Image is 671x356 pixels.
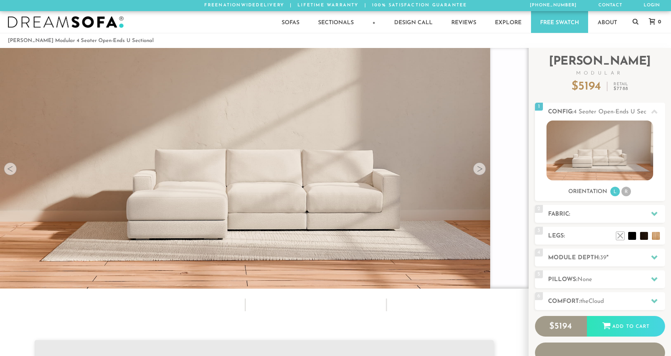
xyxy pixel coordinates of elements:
a: + [363,11,385,33]
h2: Legs: [548,232,665,241]
h2: Config: [548,107,665,117]
img: DreamSofa - Inspired By Life, Designed By You [8,16,124,28]
a: Design Call [385,11,442,33]
li: R [621,187,631,196]
span: Modular [535,71,665,76]
span: 5194 [578,80,601,93]
li: [PERSON_NAME] Modular 4 Seater Open-Ends U Sectional [8,35,153,46]
a: Sectionals [309,11,363,33]
span: 1 [535,103,543,111]
span: 4 Seater Open-Ends U Sectional [573,109,661,115]
em: $ [613,86,628,91]
span: the [580,299,589,304]
h2: Module Depth: " [548,253,665,262]
h2: Comfort: [548,297,665,306]
span: 5194 [554,322,572,331]
span: 4 [535,249,543,256]
span: 7788 [617,86,628,91]
span: 3 [535,227,543,235]
a: Sofas [272,11,309,33]
h2: Fabric: [548,210,665,219]
span: Cloud [589,299,604,304]
a: Free Swatch [531,11,588,33]
span: None [577,277,592,283]
span: | [364,3,366,8]
a: Reviews [442,11,485,33]
span: 0 [656,19,661,25]
li: L [610,187,620,196]
img: landon-sofa-no_legs-no_pillows-1.jpg [546,121,653,180]
h2: [PERSON_NAME] [535,56,665,76]
span: 39 [600,255,606,261]
h3: Orientation [568,188,607,195]
a: 0 [641,18,665,25]
a: Explore [486,11,531,33]
a: About [589,11,626,33]
p: $ [571,81,601,93]
span: | [290,3,292,8]
span: 5 [535,270,543,278]
p: Retail [613,82,628,91]
em: Nationwide [219,3,256,8]
span: 6 [535,292,543,300]
div: Add to Cart [587,316,665,337]
h2: Pillows: [548,275,665,284]
span: 2 [535,205,543,213]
